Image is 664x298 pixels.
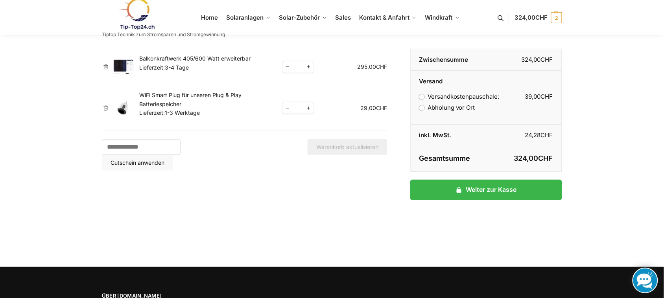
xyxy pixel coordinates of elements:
[304,62,314,72] span: Increase quantity
[535,14,548,21] span: CHF
[282,103,293,113] span: Reduce quantity
[419,93,500,100] label: Versandkostenpauschale:
[360,105,387,111] bdi: 29,00
[308,139,387,155] button: Warenkorb aktualisieren
[541,93,553,100] span: CHF
[293,103,303,113] input: Produktmenge
[282,62,293,72] span: Reduce quantity
[514,154,553,162] bdi: 324,00
[409,205,564,227] iframe: Sicherer Rahmen für schnelle Bezahlvorgänge
[102,155,173,171] button: Gutschein anwenden
[419,104,475,111] label: Abholung vor Ort
[515,14,548,21] span: 324,00
[226,14,264,21] span: Solaranlagen
[165,64,189,71] span: 3-4 Tage
[293,62,303,72] input: Produktmenge
[411,71,562,86] th: Versand
[102,105,110,111] a: WiFi Smart Plug für unseren Plug & Play Batteriespeicher aus dem Warenkorb entfernen
[102,32,225,37] p: Tiptop Technik zum Stromsparen und Stromgewinnung
[410,180,562,200] a: Weiter zur Kasse
[411,49,486,71] th: Zwischensumme
[515,6,562,29] a: 324,00CHF 2
[114,60,133,75] img: Warenkorb 1
[525,93,553,100] bdi: 39,00
[525,131,553,139] bdi: 24,28
[139,109,200,116] span: Lieferzeit:
[102,64,110,70] a: Balkonkraftwerk 405/600 Watt erweiterbar aus dem Warenkorb entfernen
[541,131,553,139] span: CHF
[304,103,314,113] span: Increase quantity
[114,101,133,116] img: Warenkorb 2
[522,56,553,63] bdi: 324,00
[336,14,351,21] span: Sales
[376,63,387,70] span: CHF
[551,12,562,23] span: 2
[357,63,387,70] bdi: 295,00
[376,105,387,111] span: CHF
[411,125,486,146] th: inkl. MwSt.
[139,64,189,71] span: Lieferzeit:
[411,146,486,172] th: Gesamtsumme
[425,14,453,21] span: Windkraft
[360,14,409,21] span: Kontakt & Anfahrt
[139,55,251,62] a: Balkonkraftwerk 405/600 Watt erweiterbar
[139,92,242,107] a: WiFi Smart Plug für unseren Plug & Play Batteriespeicher
[541,56,553,63] span: CHF
[539,154,553,162] span: CHF
[165,109,200,116] span: 1-3 Werktage
[279,14,320,21] span: Solar-Zubehör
